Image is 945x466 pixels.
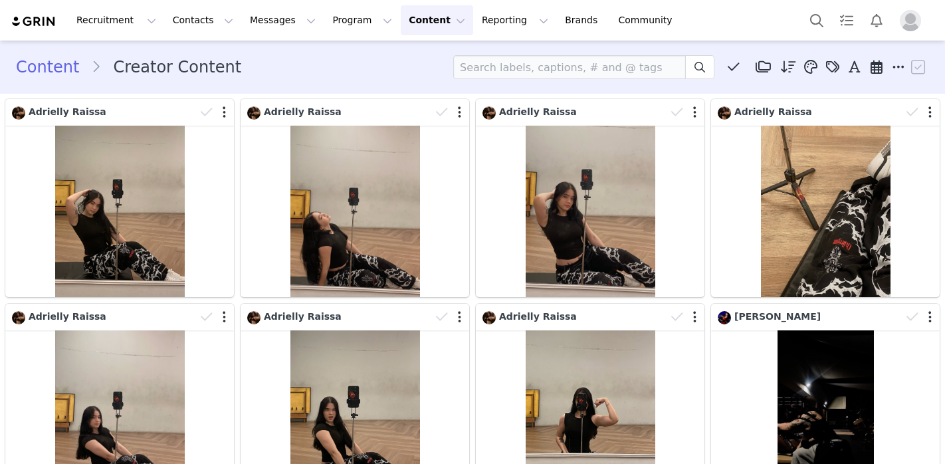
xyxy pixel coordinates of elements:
[892,10,934,31] button: Profile
[900,10,921,31] img: placeholder-profile.jpg
[165,5,241,35] button: Contacts
[482,311,496,324] img: be47a845-356a-469b-a51d-fd8cf69d6160.jpg
[557,5,609,35] a: Brands
[29,106,106,117] span: Adrielly Raissa
[264,106,342,117] span: Adrielly Raissa
[324,5,400,35] button: Program
[734,311,821,322] span: [PERSON_NAME]
[29,311,106,322] span: Adrielly Raissa
[734,106,812,117] span: Adrielly Raissa
[247,311,261,324] img: be47a845-356a-469b-a51d-fd8cf69d6160.jpg
[242,5,324,35] button: Messages
[16,55,91,79] a: Content
[11,15,57,28] img: grin logo
[718,311,731,324] img: 97566872-a746-41cb-8e07-104634c8f90c.jpg
[499,311,577,322] span: Adrielly Raissa
[718,106,731,120] img: be47a845-356a-469b-a51d-fd8cf69d6160.jpg
[499,106,577,117] span: Adrielly Raissa
[264,311,342,322] span: Adrielly Raissa
[401,5,473,35] button: Content
[12,106,25,120] img: be47a845-356a-469b-a51d-fd8cf69d6160.jpg
[453,55,686,79] input: Search labels, captions, # and @ tags
[247,106,261,120] img: be47a845-356a-469b-a51d-fd8cf69d6160.jpg
[474,5,556,35] button: Reporting
[802,5,831,35] button: Search
[12,311,25,324] img: be47a845-356a-469b-a51d-fd8cf69d6160.jpg
[832,5,861,35] a: Tasks
[68,5,164,35] button: Recruitment
[611,5,686,35] a: Community
[862,5,891,35] button: Notifications
[482,106,496,120] img: be47a845-356a-469b-a51d-fd8cf69d6160.jpg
